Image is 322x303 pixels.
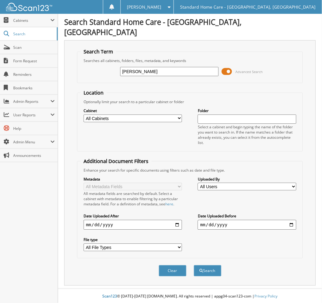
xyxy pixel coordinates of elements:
span: Help [13,126,55,131]
legend: Search Term [80,48,116,55]
span: Advanced Search [236,69,263,74]
div: Select a cabinet and begin typing the name of the folder you want to search in. If the name match... [198,124,296,145]
span: Reminders [13,72,55,77]
span: Announcements [13,153,55,158]
button: Clear [159,265,187,277]
span: Scan123 [103,294,117,299]
label: Cabinet [84,108,182,113]
a: Privacy Policy [255,294,278,299]
button: Search [194,265,222,277]
input: start [84,220,182,230]
div: Enhance your search for specific documents using filters such as date and file type. [80,168,300,173]
label: Date Uploaded After [84,214,182,219]
a: here [166,202,174,207]
div: All metadata fields are searched by default. Select a cabinet with metadata to enable filtering b... [84,191,182,207]
label: Date Uploaded Before [198,214,296,219]
span: [PERSON_NAME] [127,5,162,9]
label: Uploaded By [198,177,296,182]
span: User Reports [13,112,50,118]
span: Scan [13,45,55,50]
legend: Location [80,89,107,96]
span: Standard Home Care - [GEOGRAPHIC_DATA], [GEOGRAPHIC_DATA] [180,5,316,9]
label: Metadata [84,177,182,182]
span: Admin Reports [13,99,50,104]
span: Bookmarks [13,85,55,91]
img: scan123-logo-white.svg [6,3,52,11]
span: Search [13,31,54,37]
label: Folder [198,108,296,113]
input: end [198,220,296,230]
label: File type [84,237,182,243]
div: Searches all cabinets, folders, files, metadata, and keywords [80,58,300,63]
span: Form Request [13,58,55,64]
div: Optionally limit your search to a particular cabinet or folder [80,99,300,104]
span: Admin Menu [13,139,50,145]
h1: Search Standard Home Care - [GEOGRAPHIC_DATA], [GEOGRAPHIC_DATA] [64,17,316,37]
span: Cabinets [13,18,50,23]
legend: Additional Document Filters [80,158,151,165]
